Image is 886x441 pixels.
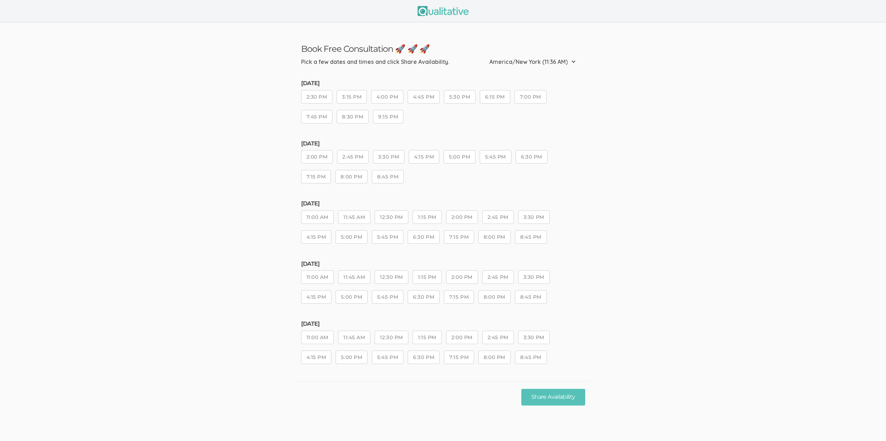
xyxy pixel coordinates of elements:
[301,80,585,87] h5: [DATE]
[301,170,331,183] button: 7:15 PM
[371,90,403,104] button: 4:00 PM
[372,230,403,244] button: 5:45 PM
[444,290,474,304] button: 7:15 PM
[478,290,511,304] button: 8:00 PM
[301,270,334,284] button: 11:00 AM
[336,351,368,364] button: 5:00 PM
[301,321,585,327] h5: [DATE]
[444,351,474,364] button: 7:15 PM
[301,210,334,224] button: 11:00 AM
[338,331,370,344] button: 11:45 AM
[482,270,514,284] button: 2:45 PM
[478,351,511,364] button: 8:00 PM
[336,290,368,304] button: 5:00 PM
[301,110,333,123] button: 7:45 PM
[408,230,440,244] button: 6:30 PM
[372,290,403,304] button: 5:45 PM
[301,90,333,104] button: 2:30 PM
[408,351,440,364] button: 6:30 PM
[521,389,585,406] button: Share Availability
[409,150,439,164] button: 4:15 PM
[375,270,408,284] button: 12:30 PM
[446,210,478,224] button: 2:00 PM
[413,210,442,224] button: 1:15 PM
[337,110,369,123] button: 8:30 PM
[482,210,514,224] button: 2:45 PM
[372,351,403,364] button: 5:45 PM
[408,90,440,104] button: 4:45 PM
[515,90,547,104] button: 7:00 PM
[301,230,332,244] button: 4:15 PM
[375,210,408,224] button: 12:30 PM
[301,351,332,364] button: 4:15 PM
[444,90,475,104] button: 5:30 PM
[301,58,449,66] div: Pick a few dates and times and click Share Availability.
[515,351,547,364] button: 8:45 PM
[301,150,333,164] button: 2:00 PM
[516,150,548,164] button: 6:30 PM
[335,170,368,183] button: 8:00 PM
[301,200,585,207] h5: [DATE]
[408,290,440,304] button: 6:30 PM
[518,210,550,224] button: 3:30 PM
[515,230,547,244] button: 8:45 PM
[444,230,474,244] button: 7:15 PM
[482,331,514,344] button: 2:45 PM
[301,140,585,147] h5: [DATE]
[338,210,370,224] button: 11:45 AM
[373,110,403,123] button: 9:15 PM
[413,331,442,344] button: 1:15 PM
[446,270,478,284] button: 2:00 PM
[478,230,511,244] button: 8:00 PM
[413,270,442,284] button: 1:15 PM
[515,290,547,304] button: 8:45 PM
[375,331,408,344] button: 12:30 PM
[418,6,469,16] img: Qualitative
[480,90,510,104] button: 6:15 PM
[480,150,511,164] button: 5:45 PM
[301,261,585,267] h5: [DATE]
[337,150,369,164] button: 2:45 PM
[518,331,550,344] button: 3:30 PM
[338,270,370,284] button: 11:45 AM
[337,90,367,104] button: 3:15 PM
[301,44,585,54] h3: Book Free Consultation 🚀 🚀 🚀
[301,290,332,304] button: 4:15 PM
[336,230,368,244] button: 5:00 PM
[518,270,550,284] button: 3:30 PM
[446,331,478,344] button: 2:00 PM
[444,150,475,164] button: 5:00 PM
[373,150,404,164] button: 3:30 PM
[372,170,404,183] button: 8:45 PM
[301,331,334,344] button: 11:00 AM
